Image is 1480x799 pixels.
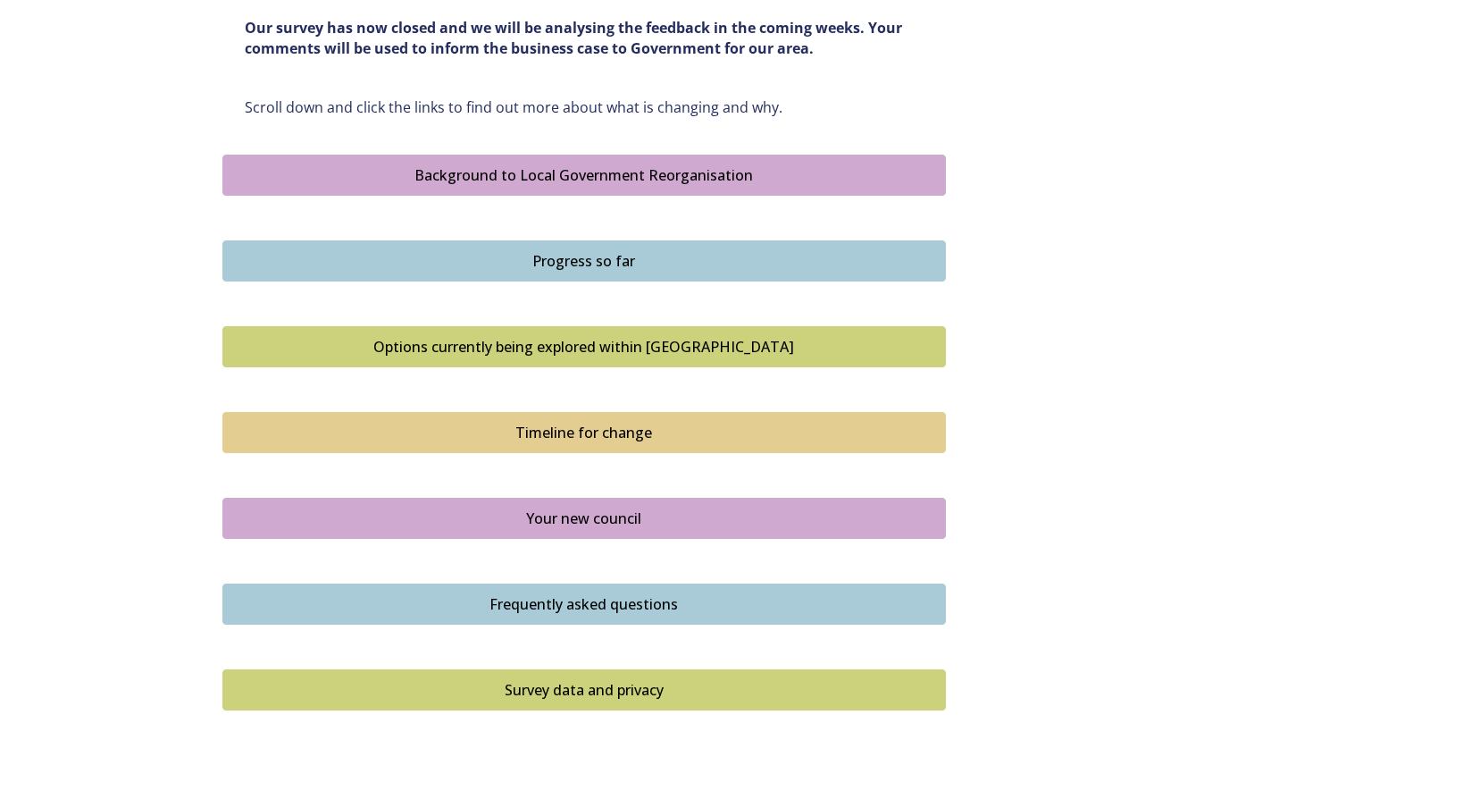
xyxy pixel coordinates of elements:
button: Background to Local Government Reorganisation [222,155,946,196]
div: Your new council [232,508,936,529]
button: Survey data and privacy [222,669,946,711]
div: Frequently asked questions [232,593,936,615]
div: Timeline for change [232,422,936,443]
button: Frequently asked questions [222,584,946,625]
div: Background to Local Government Reorganisation [232,164,936,186]
div: Options currently being explored within [GEOGRAPHIC_DATA] [232,336,936,357]
button: Timeline for change [222,412,946,453]
div: Survey data and privacy [232,679,936,701]
button: Options currently being explored within West Sussex [222,326,946,367]
button: Your new council [222,498,946,539]
div: Progress so far [232,250,936,272]
button: Progress so far [222,240,946,282]
p: Scroll down and click the links to find out more about what is changing and why. [245,97,924,118]
strong: Our survey has now closed and we will be analysing the feedback in the coming weeks. Your comment... [245,18,906,58]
